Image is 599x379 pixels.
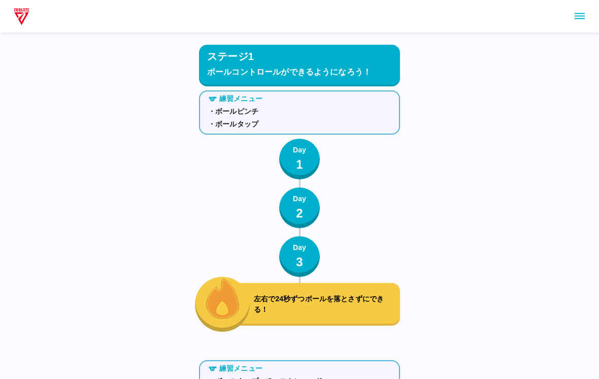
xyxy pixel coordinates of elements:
[296,204,303,223] p: 2
[293,242,306,253] p: Day
[279,187,320,228] button: Day2
[207,66,392,78] p: ボールコントロールができるようになろう！
[296,155,303,174] p: 1
[195,277,250,332] button: fire_icon
[571,8,588,25] button: sidemenu
[12,6,31,26] img: dummy
[206,277,240,319] img: fire_icon
[293,145,306,155] p: Day
[219,363,262,374] p: 練習メニュー
[296,253,303,271] p: 3
[208,106,391,117] p: ・ボールピンチ
[207,49,254,64] p: ステージ1
[279,139,320,179] button: Day1
[254,294,396,315] p: 左右で24秒ずつボールを落とさずにできる！
[208,119,391,130] p: ・ボールタップ
[219,93,262,104] p: 練習メニュー
[279,236,320,277] button: Day3
[293,194,306,204] p: Day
